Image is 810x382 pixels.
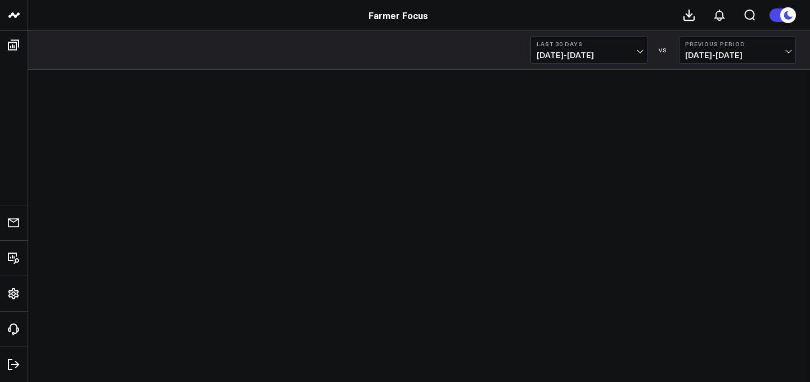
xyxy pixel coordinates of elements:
span: [DATE] - [DATE] [685,51,790,60]
b: Previous Period [685,41,790,47]
span: [DATE] - [DATE] [537,51,641,60]
a: Farmer Focus [368,9,428,21]
b: Last 30 Days [537,41,641,47]
div: VS [653,47,673,53]
button: Previous Period[DATE]-[DATE] [679,37,796,64]
button: Last 30 Days[DATE]-[DATE] [530,37,647,64]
